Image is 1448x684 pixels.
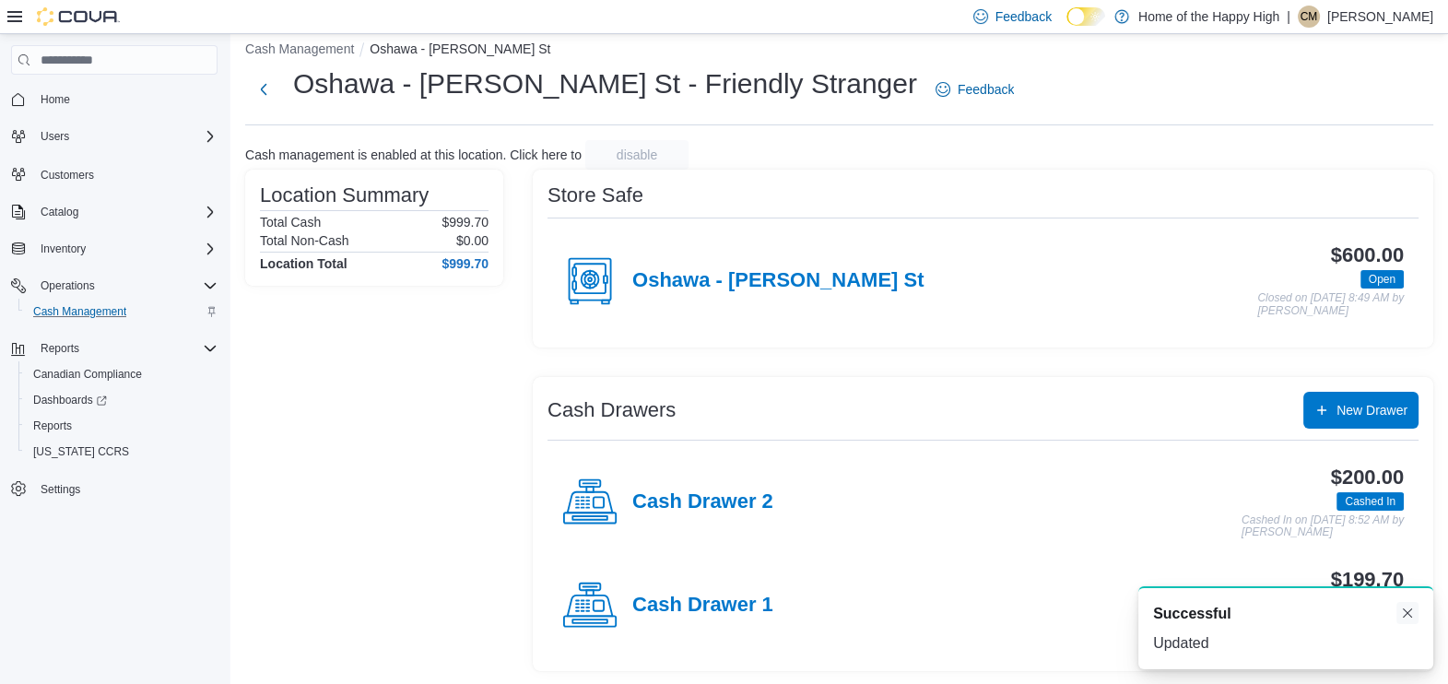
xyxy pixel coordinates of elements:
[4,273,225,299] button: Operations
[370,41,550,56] button: Oshawa - [PERSON_NAME] St
[4,199,225,225] button: Catalog
[1153,632,1419,655] div: Updated
[1303,392,1419,429] button: New Drawer
[18,361,225,387] button: Canadian Compliance
[33,337,87,360] button: Reports
[41,341,79,356] span: Reports
[33,275,102,297] button: Operations
[18,439,225,465] button: [US_STATE] CCRS
[260,215,321,230] h6: Total Cash
[26,363,218,385] span: Canadian Compliance
[33,393,107,407] span: Dashboards
[4,336,225,361] button: Reports
[585,140,689,170] button: disable
[18,413,225,439] button: Reports
[4,86,225,112] button: Home
[26,389,218,411] span: Dashboards
[1331,569,1404,591] h3: $199.70
[37,7,120,26] img: Cova
[260,233,349,248] h6: Total Non-Cash
[41,129,69,144] span: Users
[26,441,218,463] span: Washington CCRS
[33,444,129,459] span: [US_STATE] CCRS
[245,71,282,108] button: Next
[11,78,218,550] nav: Complex example
[1301,6,1318,28] span: CM
[33,162,218,185] span: Customers
[632,490,773,514] h4: Cash Drawer 2
[1298,6,1320,28] div: Carson MacDonald
[33,201,86,223] button: Catalog
[26,415,218,437] span: Reports
[1287,6,1290,28] p: |
[33,88,218,111] span: Home
[456,233,489,248] p: $0.00
[1066,7,1105,27] input: Dark Mode
[26,415,79,437] a: Reports
[33,478,218,501] span: Settings
[441,256,489,271] h4: $999.70
[4,124,225,149] button: Users
[1257,292,1404,317] p: Closed on [DATE] 8:49 AM by [PERSON_NAME]
[41,92,70,107] span: Home
[1360,270,1404,289] span: Open
[18,387,225,413] a: Dashboards
[260,256,347,271] h4: Location Total
[547,184,643,206] h3: Store Safe
[547,399,676,421] h3: Cash Drawers
[1327,6,1433,28] p: [PERSON_NAME]
[26,301,218,323] span: Cash Management
[18,299,225,324] button: Cash Management
[1066,26,1067,27] span: Dark Mode
[632,269,924,293] h4: Oshawa - [PERSON_NAME] St
[41,482,80,497] span: Settings
[33,337,218,360] span: Reports
[26,301,134,323] a: Cash Management
[617,146,657,164] span: disable
[33,478,88,501] a: Settings
[4,476,225,502] button: Settings
[928,71,1021,108] a: Feedback
[958,80,1014,99] span: Feedback
[26,441,136,463] a: [US_STATE] CCRS
[33,125,77,147] button: Users
[1336,401,1407,419] span: New Drawer
[33,419,72,433] span: Reports
[33,201,218,223] span: Catalog
[33,238,93,260] button: Inventory
[1331,244,1404,266] h3: $600.00
[245,41,354,56] button: Cash Management
[41,242,86,256] span: Inventory
[1336,492,1404,511] span: Cashed In
[1153,603,1419,625] div: Notification
[41,205,78,219] span: Catalog
[632,594,773,618] h4: Cash Drawer 1
[1331,466,1404,489] h3: $200.00
[245,40,1433,62] nav: An example of EuiBreadcrumbs
[26,389,114,411] a: Dashboards
[1153,603,1230,625] span: Successful
[293,65,917,102] h1: Oshawa - [PERSON_NAME] St - Friendly Stranger
[260,184,429,206] h3: Location Summary
[1369,271,1395,288] span: Open
[245,147,582,162] p: Cash management is enabled at this location. Click here to
[33,125,218,147] span: Users
[441,215,489,230] p: $999.70
[1242,514,1404,539] p: Cashed In on [DATE] 8:52 AM by [PERSON_NAME]
[33,88,77,111] a: Home
[33,164,101,186] a: Customers
[1138,6,1279,28] p: Home of the Happy High
[33,367,142,382] span: Canadian Compliance
[4,160,225,187] button: Customers
[26,363,149,385] a: Canadian Compliance
[41,168,94,183] span: Customers
[995,7,1052,26] span: Feedback
[4,236,225,262] button: Inventory
[1345,493,1395,510] span: Cashed In
[33,304,126,319] span: Cash Management
[41,278,95,293] span: Operations
[33,275,218,297] span: Operations
[1396,602,1419,624] button: Dismiss toast
[33,238,218,260] span: Inventory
